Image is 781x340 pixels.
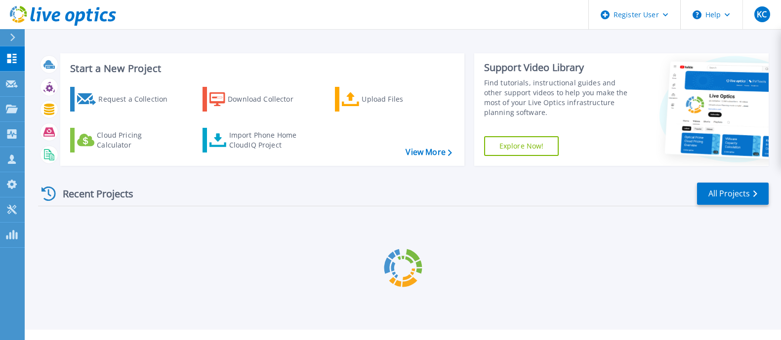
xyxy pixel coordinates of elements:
h3: Start a New Project [70,63,452,74]
span: KC [757,10,767,18]
a: Explore Now! [484,136,559,156]
a: Request a Collection [70,87,180,112]
a: View More [406,148,452,157]
a: Cloud Pricing Calculator [70,128,180,152]
div: Download Collector [228,89,307,109]
a: Download Collector [203,87,313,112]
div: Find tutorials, instructional guides and other support videos to help you make the most of your L... [484,78,632,117]
div: Support Video Library [484,61,632,74]
div: Request a Collection [98,89,177,109]
a: All Projects [697,183,769,205]
a: Upload Files [335,87,445,112]
div: Cloud Pricing Calculator [97,130,176,150]
div: Upload Files [362,89,441,109]
div: Recent Projects [38,182,147,206]
div: Import Phone Home CloudIQ Project [229,130,306,150]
